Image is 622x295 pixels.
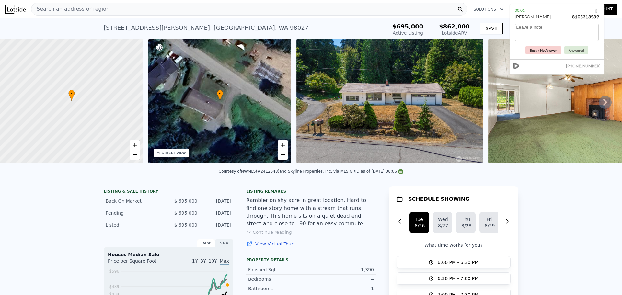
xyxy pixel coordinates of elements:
span: − [281,151,285,159]
button: Tue8/26 [409,212,429,233]
a: Zoom in [130,140,140,150]
div: Wed [438,216,447,222]
button: 6:00 PM - 6:30 PM [397,256,511,268]
button: SAVE [480,23,503,34]
button: Fri8/29 [479,212,499,233]
button: Solutions [468,4,509,15]
h1: SCHEDULE SHOWING [408,195,469,203]
span: $695,000 [393,23,423,30]
div: 1,390 [311,267,374,273]
span: + [281,141,285,149]
div: STREET VIEW [162,151,186,155]
img: NWMLS Logo [398,169,403,174]
div: Price per Square Foot [108,258,168,268]
div: Bedrooms [248,276,311,282]
span: 10Y [209,258,217,264]
div: [DATE] [202,198,231,204]
div: [DATE] [202,222,231,228]
a: Zoom in [278,140,288,150]
span: $862,000 [439,23,470,30]
img: Lotside [5,5,26,14]
tspan: $489 [109,284,119,289]
span: $ 695,000 [174,210,197,216]
div: Fri [485,216,494,222]
img: Sale: 167242453 Parcel: 98092198 [296,39,483,163]
div: 8/26 [415,222,424,229]
button: Company [509,4,546,15]
div: 8/28 [461,222,470,229]
span: Search an address or region [31,5,109,13]
span: 3Y [200,258,206,264]
a: View Virtual Tour [246,241,376,247]
div: Sale [215,239,233,247]
a: Zoom out [278,150,288,160]
div: Listing remarks [246,189,376,194]
span: Active Listing [393,30,423,36]
div: 4 [311,276,374,282]
span: • [68,91,75,96]
div: 1 [311,285,374,292]
div: Property details [246,257,376,263]
tspan: $596 [109,269,119,274]
div: Bathrooms [248,285,311,292]
button: Show Options [505,22,518,35]
button: Continue reading [246,229,292,235]
div: Thu [461,216,470,222]
div: Rent [197,239,215,247]
div: Houses Median Sale [108,251,229,258]
div: Listed [106,222,163,228]
span: 1Y [192,258,198,264]
div: Rambler on shy acre in great location. Hard to find one story home with a stream that runs throug... [246,197,376,228]
span: 6:00 PM - 6:30 PM [438,259,479,266]
div: Finished Sqft [248,267,311,273]
div: [STREET_ADDRESS][PERSON_NAME] , [GEOGRAPHIC_DATA] , WA 98027 [104,23,308,32]
div: 8/27 [438,222,447,229]
div: • [68,90,75,101]
div: Lotside ARV [439,30,470,36]
div: 8/29 [485,222,494,229]
p: What time works for you? [397,242,511,248]
button: Wed8/27 [433,212,452,233]
span: Max [220,258,229,265]
span: $ 695,000 [174,222,197,228]
button: 6:30 PM - 7:00 PM [397,272,511,285]
div: LISTING & SALE HISTORY [104,189,233,195]
span: 6:30 PM - 7:00 PM [438,275,479,282]
div: [DATE] [202,210,231,216]
div: Pending [106,210,163,216]
span: • [217,91,223,96]
div: Courtesy of NWMLS (#2412548) and Skyline Properties, Inc. via MLS GRID as of [DATE] 08:06 [219,169,403,174]
div: Tue [415,216,424,222]
span: − [132,151,137,159]
button: Thu8/28 [456,212,476,233]
div: Back On Market [106,198,163,204]
span: $ 695,000 [174,199,197,204]
div: • [217,90,223,101]
a: Free Account [578,4,617,15]
a: Zoom out [130,150,140,160]
span: + [132,141,137,149]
